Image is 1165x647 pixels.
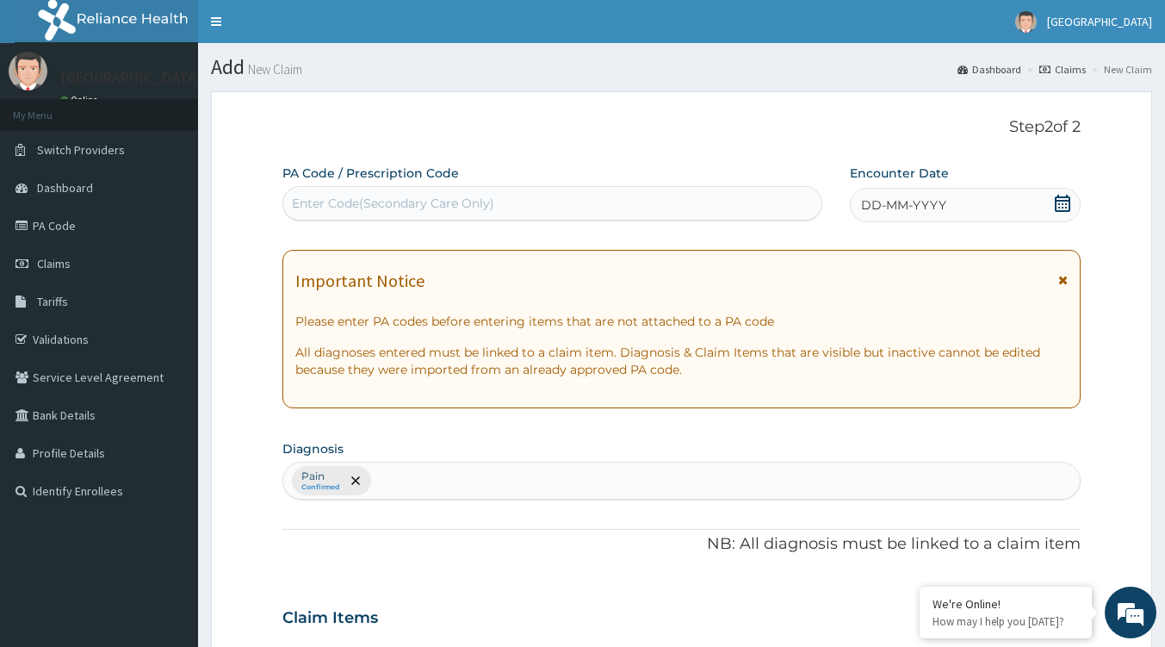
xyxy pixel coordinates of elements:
[861,196,946,214] span: DD-MM-YYYY
[282,440,344,457] label: Diagnosis
[37,256,71,271] span: Claims
[282,118,1081,137] p: Step 2 of 2
[348,473,363,488] span: remove selection option
[850,165,949,182] label: Encounter Date
[9,52,47,90] img: User Image
[282,165,459,182] label: PA Code / Prescription Code
[37,180,93,196] span: Dashboard
[1015,11,1037,33] img: User Image
[37,142,125,158] span: Switch Providers
[933,596,1079,612] div: We're Online!
[37,294,68,309] span: Tariffs
[1039,62,1086,77] a: Claims
[1047,14,1152,29] span: [GEOGRAPHIC_DATA]
[211,56,1152,78] h1: Add
[282,533,1081,556] p: NB: All diagnosis must be linked to a claim item
[60,70,202,85] p: [GEOGRAPHIC_DATA]
[295,344,1068,378] p: All diagnoses entered must be linked to a claim item. Diagnosis & Claim Items that are visible bu...
[301,483,340,492] small: Confirmed
[292,195,494,212] div: Enter Code(Secondary Care Only)
[301,470,340,483] p: Pain
[245,63,302,76] small: New Claim
[60,94,102,106] a: Online
[295,313,1068,330] p: Please enter PA codes before entering items that are not attached to a PA code
[282,609,378,628] h3: Claim Items
[933,614,1079,629] p: How may I help you today?
[1088,62,1152,77] li: New Claim
[957,62,1021,77] a: Dashboard
[295,271,424,290] h1: Important Notice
